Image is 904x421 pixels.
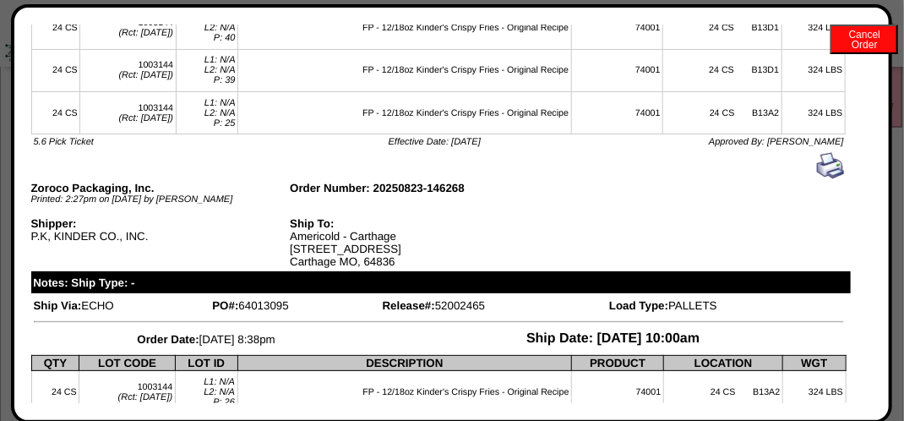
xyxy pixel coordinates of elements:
td: 64013095 [211,298,379,313]
div: Printed: 2:27pm on [DATE] by [PERSON_NAME] [31,194,291,205]
div: Notes: Ship Type: - [31,271,852,293]
span: (Rct: [DATE]) [118,28,173,38]
td: 324 LBS [782,7,846,49]
div: Order Number: 20250823-146268 [290,182,549,194]
span: PO#: [212,299,238,312]
th: LOT CODE [79,356,176,371]
td: 1003144 [79,371,176,413]
td: 24 CS B13A2 [664,371,783,413]
td: 74001 [571,7,663,49]
span: Ship Via: [34,299,82,312]
td: 24 CS [32,92,80,134]
div: Shipper: [31,217,291,230]
span: 5.6 Pick Ticket [34,137,94,147]
span: Approved By: [PERSON_NAME] [709,137,844,147]
button: CancelOrder [830,25,898,54]
td: 324 LBS [782,92,846,134]
td: 74001 [572,371,664,413]
td: 24 CS B13D1 [663,49,782,91]
span: (Rct: [DATE]) [118,392,173,402]
th: WGT [783,356,847,371]
div: Ship To: [290,217,549,230]
td: 24 CS B13A2 [663,92,782,134]
td: 24 CS B13D1 [663,7,782,49]
span: Release#: [383,299,435,312]
td: FP - 12/18oz Kinder's Crispy Fries - Original Recipe [238,92,572,134]
span: Order Date: [137,333,199,346]
th: LOT ID [175,356,237,371]
td: 52002465 [382,298,607,313]
td: 1003144 [80,7,176,49]
span: (Rct: [DATE]) [118,113,173,123]
td: PALLETS [608,298,845,313]
td: 324 LBS [782,49,846,91]
td: 1003144 [80,49,176,91]
td: 24 CS [32,7,80,49]
span: Effective Date: [DATE] [389,137,481,147]
th: QTY [31,356,79,371]
span: Ship Date: [DATE] 10:00am [526,331,700,346]
td: 324 LBS [783,371,847,413]
th: PRODUCT [572,356,664,371]
td: 24 CS [32,49,80,91]
span: L1: N/A L2: N/A P: 25 [204,98,236,128]
span: L1: N/A L2: N/A P: 26 [204,377,235,407]
td: ECHO [33,298,210,313]
span: (Rct: [DATE]) [118,70,173,80]
td: FP - 12/18oz Kinder's Crispy Fries - Original Recipe [238,49,572,91]
th: LOCATION [664,356,783,371]
td: 1003144 [80,92,176,134]
th: DESCRIPTION [237,356,572,371]
td: 24 CS [31,371,79,413]
span: L1: N/A L2: N/A P: 39 [204,55,236,85]
td: FP - 12/18oz Kinder's Crispy Fries - Original Recipe [238,7,572,49]
td: [DATE] 8:38pm [33,331,380,347]
div: Americold - Carthage [STREET_ADDRESS] Carthage MO, 64836 [290,217,549,268]
td: 74001 [571,49,663,91]
span: L1: N/A L2: N/A P: 40 [204,13,236,43]
img: print.gif [817,152,844,179]
span: Load Type: [609,299,668,312]
div: Zoroco Packaging, Inc. [31,182,291,194]
div: P.K, KINDER CO., INC. [31,217,291,255]
td: 74001 [571,92,663,134]
td: FP - 12/18oz Kinder's Crispy Fries - Original Recipe [237,371,572,413]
